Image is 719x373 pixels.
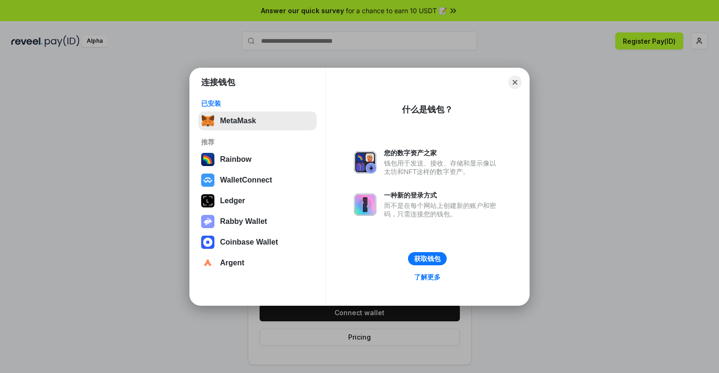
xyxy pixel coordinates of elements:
img: svg+xml,%3Csvg%20width%3D%2228%22%20height%3D%2228%22%20viewBox%3D%220%200%2028%2028%22%20fill%3D... [201,236,214,249]
div: 您的数字资产之家 [384,149,501,157]
button: WalletConnect [198,171,317,190]
div: 钱包用于发送、接收、存储和显示像以太坊和NFT这样的数字资产。 [384,159,501,176]
img: svg+xml,%3Csvg%20xmlns%3D%22http%3A%2F%2Fwww.w3.org%2F2000%2Fsvg%22%20width%3D%2228%22%20height%3... [201,194,214,207]
button: Ledger [198,191,317,210]
div: 什么是钱包？ [402,104,453,115]
div: 已安装 [201,99,314,108]
button: Rainbow [198,150,317,169]
div: Rainbow [220,155,252,164]
div: WalletConnect [220,176,272,184]
button: Argent [198,254,317,272]
img: svg+xml,%3Csvg%20width%3D%2228%22%20height%3D%2228%22%20viewBox%3D%220%200%2028%2028%22%20fill%3D... [201,174,214,187]
div: Rabby Wallet [220,217,267,226]
div: 推荐 [201,138,314,146]
div: Coinbase Wallet [220,238,278,246]
div: 一种新的登录方式 [384,191,501,199]
button: Rabby Wallet [198,212,317,231]
div: 而不是在每个网站上创建新的账户和密码，只需连接您的钱包。 [384,201,501,218]
a: 了解更多 [409,271,446,283]
div: Argent [220,259,245,267]
img: svg+xml,%3Csvg%20width%3D%2228%22%20height%3D%2228%22%20viewBox%3D%220%200%2028%2028%22%20fill%3D... [201,256,214,270]
img: svg+xml,%3Csvg%20xmlns%3D%22http%3A%2F%2Fwww.w3.org%2F2000%2Fsvg%22%20fill%3D%22none%22%20viewBox... [354,193,376,216]
img: svg+xml,%3Csvg%20xmlns%3D%22http%3A%2F%2Fwww.w3.org%2F2000%2Fsvg%22%20fill%3D%22none%22%20viewBox... [201,215,214,228]
img: svg+xml,%3Csvg%20xmlns%3D%22http%3A%2F%2Fwww.w3.org%2F2000%2Fsvg%22%20fill%3D%22none%22%20viewBox... [354,151,376,174]
div: Ledger [220,197,245,205]
h1: 连接钱包 [201,77,235,88]
button: Close [508,76,522,89]
div: MetaMask [220,117,256,125]
button: 获取钱包 [408,252,447,265]
button: MetaMask [198,111,317,130]
button: Coinbase Wallet [198,233,317,252]
img: svg+xml,%3Csvg%20width%3D%22120%22%20height%3D%22120%22%20viewBox%3D%220%200%20120%20120%22%20fil... [201,153,214,166]
img: svg+xml,%3Csvg%20fill%3D%22none%22%20height%3D%2233%22%20viewBox%3D%220%200%2035%2033%22%20width%... [201,114,214,127]
div: 了解更多 [414,273,441,281]
div: 获取钱包 [414,254,441,263]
